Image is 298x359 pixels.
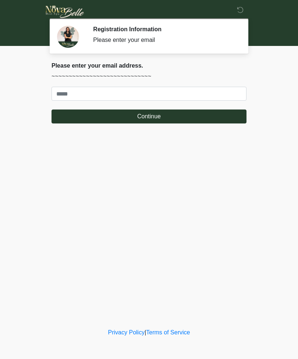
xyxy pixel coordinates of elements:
a: Terms of Service [146,329,190,335]
img: Agent Avatar [57,26,79,48]
button: Continue [52,110,246,123]
a: | [145,329,146,335]
a: Privacy Policy [108,329,145,335]
img: Novabelle medspa Logo [44,6,86,18]
p: ~~~~~~~~~~~~~~~~~~~~~~~~~~~~~ [52,72,246,81]
div: Please enter your email [93,36,235,44]
h2: Registration Information [93,26,235,33]
h2: Please enter your email address. [52,62,246,69]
